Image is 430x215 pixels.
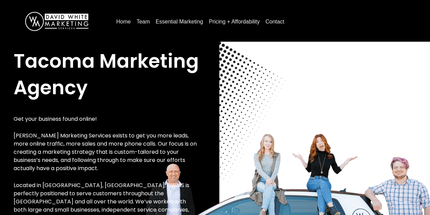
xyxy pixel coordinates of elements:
nav: Menu [114,16,416,27]
a: Pricing + Affordability [206,16,262,27]
a: Team [134,16,153,27]
p: Get your business found online! [14,115,200,123]
p: [PERSON_NAME] Marketing Services exists to get you more leads, more online traffic, more sales an... [14,132,200,172]
a: Contact [263,16,287,27]
img: DavidWhite-Marketing-Logo [25,12,88,31]
a: DavidWhite-Marketing-Logo [25,18,88,24]
a: Home [114,16,134,27]
a: Essential Marketing [153,16,206,27]
span: Tacoma Marketing Agency [14,48,199,101]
